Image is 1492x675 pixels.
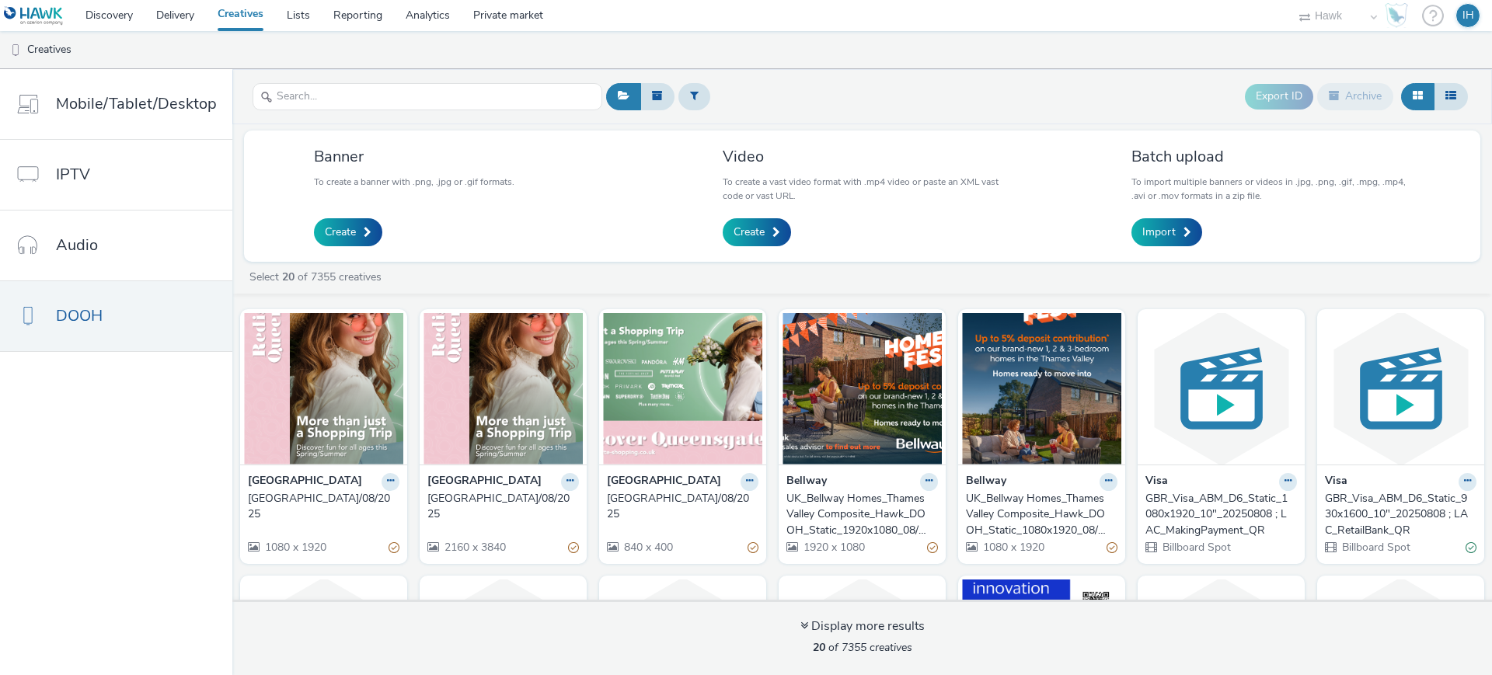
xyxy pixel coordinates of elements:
a: UK_Bellway Homes_Thames Valley Composite_Hawk_DOOH_Static_1080x1920_08/10/2025 [966,491,1117,538]
img: UK_Queensgate Shopping Centre_Hawk_DOOH_840x400_11/08/2025 visual [603,313,762,464]
div: Partially valid [1107,540,1117,556]
div: UK_Bellway Homes_Thames Valley Composite_Hawk_DOOH_Static_1080x1920_08/10/2025 [966,491,1111,538]
a: Create [314,218,382,246]
span: Import [1142,224,1176,240]
strong: [GEOGRAPHIC_DATA] [427,473,542,491]
strong: Visa [1145,473,1168,491]
p: To import multiple banners or videos in .jpg, .png, .gif, .mpg, .mp4, .avi or .mov formats in a z... [1131,175,1410,203]
a: GBR_Visa_ABM_D6_Static_1080x1920_10"_20250808 ; LAC_MakingPayment_QR [1145,491,1297,538]
img: GBR_Visa_ABM_D6_Static_1080x1920_10"_20250808 ; LAC_MakingPayment_QR visual [1142,313,1301,464]
div: Partially valid [927,540,938,556]
span: Audio [56,234,98,256]
h3: Video [723,146,1002,167]
img: undefined Logo [4,6,64,26]
span: 1080 x 1920 [263,540,326,555]
span: of 7355 creatives [813,640,912,655]
strong: Bellway [786,473,827,491]
span: 840 x 400 [622,540,673,555]
strong: 20 [813,640,825,655]
a: [GEOGRAPHIC_DATA]/08/2025 [248,491,399,523]
span: 1920 x 1080 [802,540,865,555]
button: Export ID [1245,84,1313,109]
button: Grid [1401,83,1434,110]
span: IPTV [56,163,90,186]
strong: Bellway [966,473,1006,491]
span: Create [734,224,765,240]
div: Display more results [800,618,925,635]
img: dooh [8,43,23,58]
strong: [GEOGRAPHIC_DATA] [248,473,362,491]
input: Search... [253,83,602,110]
strong: [GEOGRAPHIC_DATA] [607,473,721,491]
span: Billboard Spot [1161,540,1231,555]
div: Valid [1466,540,1476,556]
span: Mobile/Tablet/Desktop [56,92,217,115]
div: IH [1462,4,1474,27]
div: Partially valid [568,540,579,556]
img: UK_Bellway Homes_Thames Valley Composite_Hawk_DOOH_Static_1080x1920_08/10/2025 visual [962,313,1121,464]
button: Archive [1317,83,1393,110]
strong: Visa [1325,473,1347,491]
span: 1080 x 1920 [981,540,1044,555]
img: UK_Queensgate Shopping Centre_Hawk_DOOH_1080x1920_11/08/2025 visual [244,313,403,464]
a: Select of 7355 creatives [248,270,388,284]
a: Hawk Academy [1385,3,1414,28]
a: [GEOGRAPHIC_DATA]/08/2025 [607,491,758,523]
div: Partially valid [389,540,399,556]
img: UK_Queensgate Shopping Centre_Hawk_DOOH_2160x3840_11/08/2025 visual [424,313,583,464]
p: To create a vast video format with .mp4 video or paste an XML vast code or vast URL. [723,175,1002,203]
p: To create a banner with .png, .jpg or .gif formats. [314,175,514,189]
h3: Banner [314,146,514,167]
span: Create [325,224,356,240]
span: DOOH [56,304,103,327]
img: UK_Bellway Homes_Thames Valley Composite_Hawk_DOOH_Static_1920x1080_08/10/2025 visual [783,313,942,464]
strong: 20 [282,270,295,284]
div: GBR_Visa_ABM_D6_Static_930x1600_10"_20250808 ; LAC_RetailBank_QR [1325,491,1470,538]
div: [GEOGRAPHIC_DATA]/08/2025 [607,491,752,523]
a: Create [723,218,791,246]
span: Billboard Spot [1340,540,1410,555]
div: UK_Bellway Homes_Thames Valley Composite_Hawk_DOOH_Static_1920x1080_08/10/2025 [786,491,932,538]
button: Table [1434,83,1468,110]
a: GBR_Visa_ABM_D6_Static_930x1600_10"_20250808 ; LAC_RetailBank_QR [1325,491,1476,538]
a: UK_Bellway Homes_Thames Valley Composite_Hawk_DOOH_Static_1920x1080_08/10/2025 [786,491,938,538]
div: Partially valid [748,540,758,556]
a: Import [1131,218,1202,246]
h3: Batch upload [1131,146,1410,167]
div: [GEOGRAPHIC_DATA]/08/2025 [427,491,573,523]
span: 2160 x 3840 [443,540,506,555]
img: GBR_Visa_ABM_D6_Static_930x1600_10"_20250808 ; LAC_RetailBank_QR visual [1321,313,1480,464]
div: [GEOGRAPHIC_DATA]/08/2025 [248,491,393,523]
a: [GEOGRAPHIC_DATA]/08/2025 [427,491,579,523]
div: GBR_Visa_ABM_D6_Static_1080x1920_10"_20250808 ; LAC_MakingPayment_QR [1145,491,1291,538]
img: Hawk Academy [1385,3,1408,28]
